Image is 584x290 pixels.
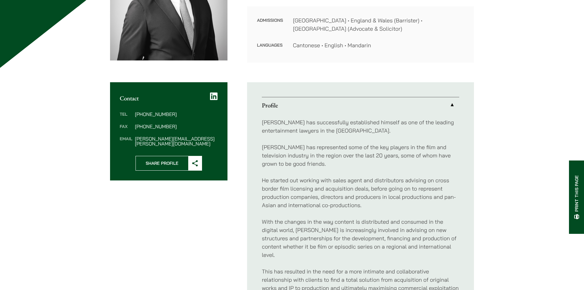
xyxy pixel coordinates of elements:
[262,143,459,168] p: [PERSON_NAME] has represented some of the key players in the film and television industry in the ...
[135,124,218,129] dd: [PHONE_NUMBER]
[262,218,459,259] p: With the changes in the way content is distributed and consumed in the digital world, [PERSON_NAM...
[262,97,459,113] a: Profile
[257,16,283,41] dt: Admissions
[135,136,218,146] dd: [PERSON_NAME][EMAIL_ADDRESS][PERSON_NAME][DOMAIN_NAME]
[262,118,459,135] p: [PERSON_NAME] has successfully established himself as one of the leading entertainment lawyers in...
[257,41,283,49] dt: Languages
[120,95,218,102] h2: Contact
[135,112,218,117] dd: [PHONE_NUMBER]
[120,112,132,124] dt: Tel
[210,92,218,101] a: LinkedIn
[136,156,188,170] span: Share Profile
[120,124,132,136] dt: Fax
[136,156,202,171] button: Share Profile
[293,16,464,33] dd: [GEOGRAPHIC_DATA] • England & Wales (Barrister) • [GEOGRAPHIC_DATA] (Advocate & Solicitor)
[262,176,459,209] p: He started out working with sales agent and distributors advising on cross border film licensing ...
[120,136,132,146] dt: Email
[293,41,464,49] dd: Cantonese • English • Mandarin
